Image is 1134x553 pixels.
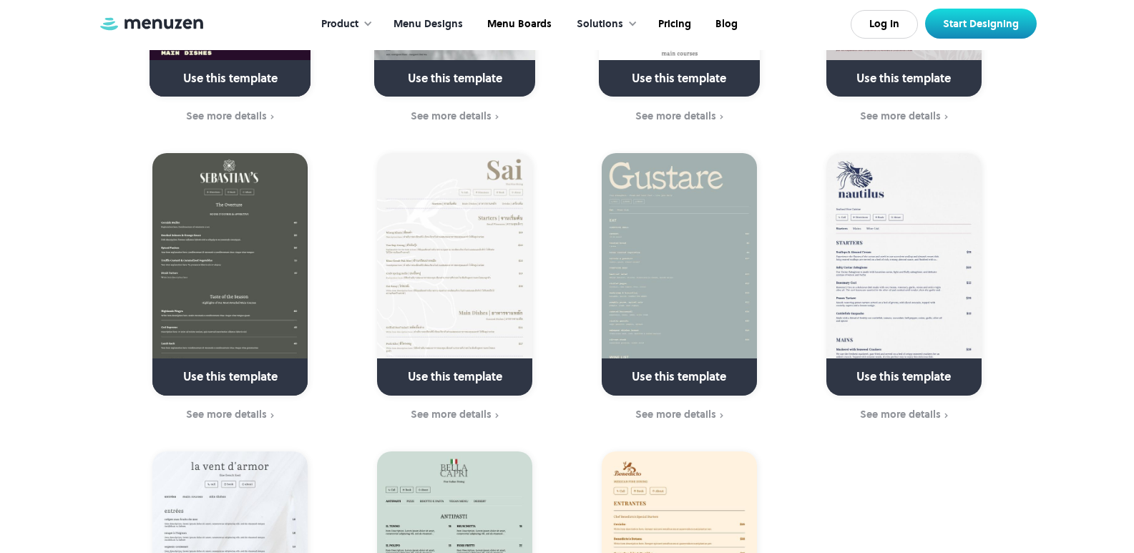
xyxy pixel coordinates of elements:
[860,110,941,122] div: See more details
[127,109,334,124] a: See more details
[351,109,558,124] a: See more details
[602,153,757,396] a: Use this template
[377,153,532,396] a: Use this template
[702,2,748,47] a: Blog
[127,407,334,423] a: See more details
[851,10,918,39] a: Log In
[860,408,941,420] div: See more details
[380,2,474,47] a: Menu Designs
[801,407,1007,423] a: See more details
[577,16,623,32] div: Solutions
[321,16,358,32] div: Product
[152,153,308,396] a: Use this template
[576,109,783,124] a: See more details
[635,110,716,122] div: See more details
[411,408,492,420] div: See more details
[801,109,1007,124] a: See more details
[562,2,645,47] div: Solutions
[645,2,702,47] a: Pricing
[925,9,1037,39] a: Start Designing
[576,407,783,423] a: See more details
[474,2,562,47] a: Menu Boards
[635,408,716,420] div: See more details
[186,110,267,122] div: See more details
[186,408,267,420] div: See more details
[826,153,982,396] a: Use this template
[411,110,492,122] div: See more details
[351,407,558,423] a: See more details
[307,2,380,47] div: Product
